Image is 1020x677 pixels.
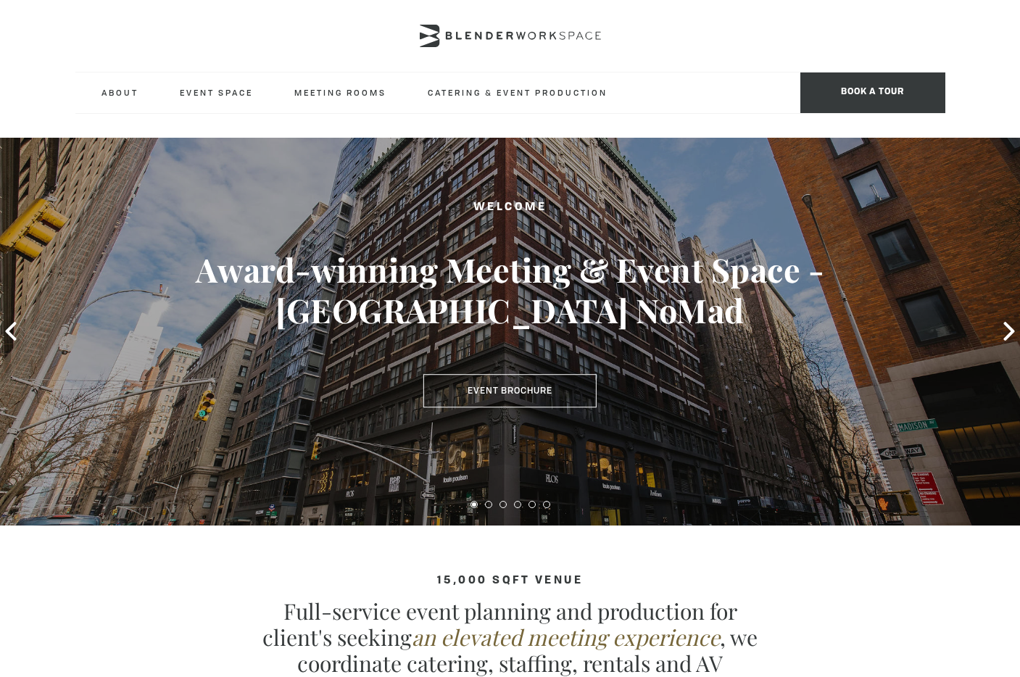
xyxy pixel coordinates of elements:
[423,375,597,408] a: Event Brochure
[168,72,265,112] a: Event Space
[416,72,619,112] a: Catering & Event Production
[51,249,969,331] h3: Award-winning Meeting & Event Space - [GEOGRAPHIC_DATA] NoMad
[51,199,969,217] h2: Welcome
[412,623,720,652] em: an elevated meeting experience
[800,72,945,113] span: Book a tour
[283,72,398,112] a: Meeting Rooms
[90,72,150,112] a: About
[257,598,764,676] p: Full-service event planning and production for client's seeking , we coordinate catering, staffin...
[75,575,945,587] h4: 15,000 sqft venue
